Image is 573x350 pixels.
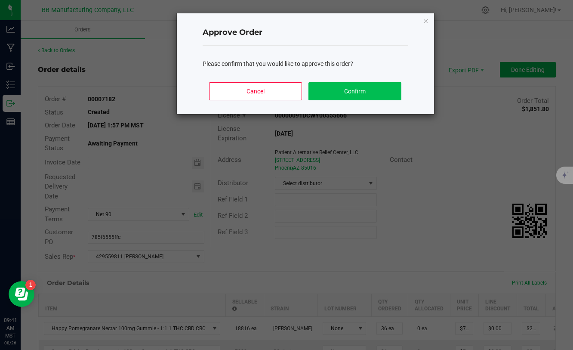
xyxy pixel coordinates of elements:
[203,59,408,68] div: Please confirm that you would like to approve this order?
[203,27,408,38] h4: Approve Order
[25,280,36,290] iframe: Resource center unread badge
[209,82,302,100] button: Cancel
[423,15,429,26] button: Close
[9,281,34,307] iframe: Resource center
[308,82,401,100] button: Confirm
